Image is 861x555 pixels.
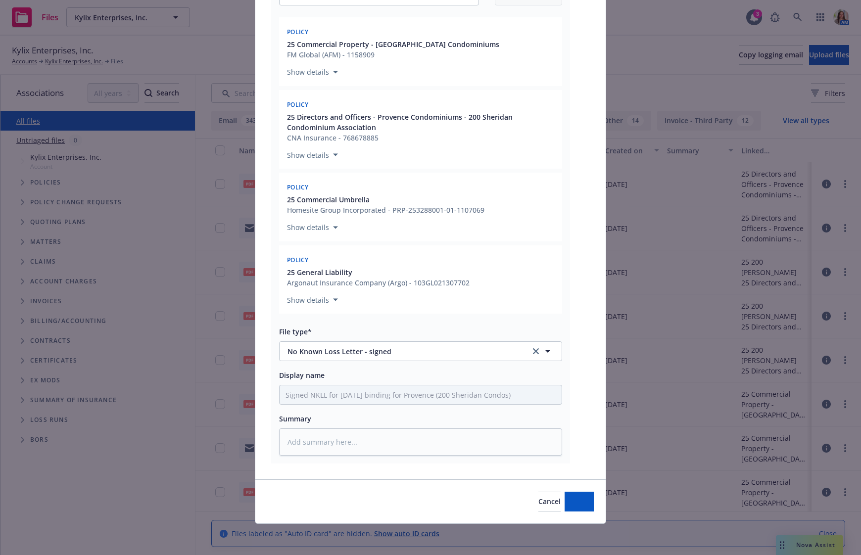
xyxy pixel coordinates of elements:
[538,497,561,506] span: Cancel
[279,327,312,336] span: File type*
[287,194,370,205] span: 25 Commercial Umbrella
[287,183,309,191] span: Policy
[538,492,561,511] button: Cancel
[283,294,342,306] button: Show details
[287,346,517,357] span: No Known Loss Letter - signed
[283,222,342,233] button: Show details
[287,28,309,36] span: Policy
[565,492,594,511] button: Add files
[287,100,309,109] span: Policy
[287,49,499,60] div: FM Global (AFM) - 1158909
[287,205,484,215] div: Homesite Group Incorporated - PRP-253288001-01-1107069
[287,277,470,288] div: Argonaut Insurance Company (Argo) - 103GL021307702
[279,370,325,380] span: Display name
[287,133,556,143] div: CNA Insurance - 768678885
[283,149,342,161] button: Show details
[287,267,352,277] span: 25 General Liability
[279,414,311,423] span: Summary
[287,194,484,205] button: 25 Commercial Umbrella
[279,341,562,361] button: No Known Loss Letter - signedclear selection
[283,66,342,78] button: Show details
[287,39,499,49] button: 25 Commercial Property - [GEOGRAPHIC_DATA] Condominiums
[530,345,542,357] a: clear selection
[280,385,562,404] input: Add display name here...
[287,112,556,133] button: 25 Directors and Officers - Provence Condominiums - 200 Sheridan Condominium Association
[287,256,309,264] span: Policy
[287,267,470,277] button: 25 General Liability
[565,497,594,506] span: Add files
